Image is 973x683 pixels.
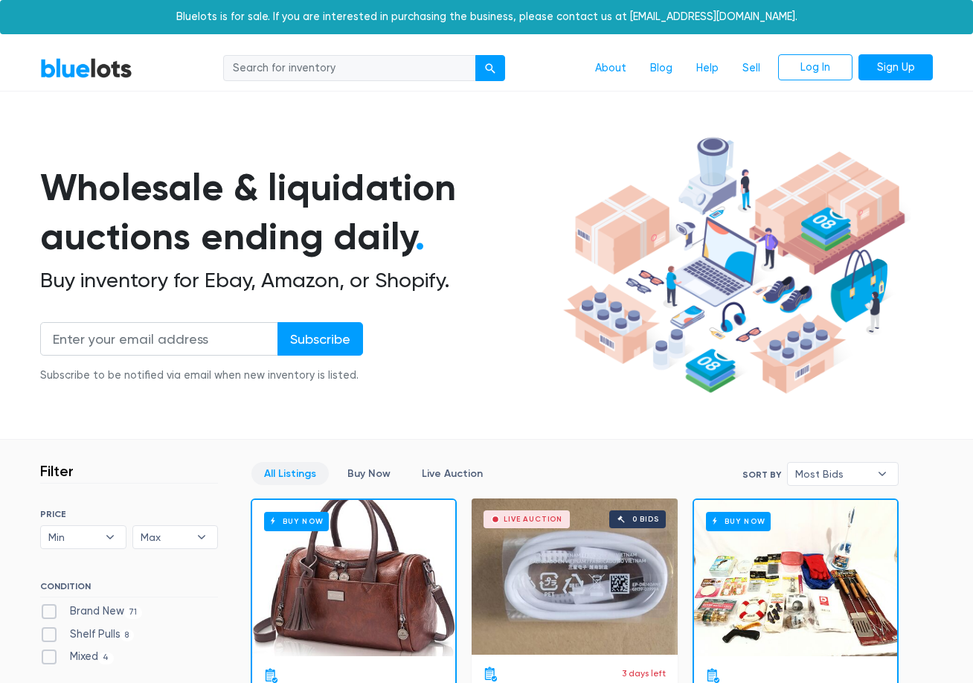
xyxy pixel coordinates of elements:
span: 8 [121,629,134,641]
h6: Buy Now [264,512,329,530]
span: 71 [124,606,142,618]
span: . [415,214,425,259]
label: Brand New [40,603,142,620]
a: Live Auction [409,462,495,485]
a: About [583,54,638,83]
a: All Listings [251,462,329,485]
h6: Buy Now [706,512,771,530]
a: Sign Up [858,54,933,81]
span: Most Bids [795,463,870,485]
div: Live Auction [504,516,562,523]
b: ▾ [94,526,126,548]
input: Subscribe [277,322,363,356]
a: BlueLots [40,57,132,79]
a: Sell [730,54,772,83]
a: Buy Now [694,500,897,656]
label: Shelf Pulls [40,626,134,643]
div: 0 bids [632,516,659,523]
label: Mixed [40,649,114,665]
a: Log In [778,54,852,81]
span: Max [141,526,190,548]
b: ▾ [867,463,898,485]
h1: Wholesale & liquidation auctions ending daily [40,163,558,262]
input: Enter your email address [40,322,278,356]
img: hero-ee84e7d0318cb26816c560f6b4441b76977f77a177738b4e94f68c95b2b83dbb.png [558,130,911,401]
span: Min [48,526,97,548]
div: Subscribe to be notified via email when new inventory is listed. [40,368,363,384]
span: 4 [98,652,114,664]
p: 3 days left [622,667,666,680]
h6: CONDITION [40,581,218,597]
h3: Filter [40,462,74,480]
label: Sort By [742,468,781,481]
h6: PRICE [40,509,218,519]
a: Blog [638,54,684,83]
b: ▾ [186,526,217,548]
input: Search for inventory [223,55,476,82]
h2: Buy inventory for Ebay, Amazon, or Shopify. [40,268,558,293]
a: Buy Now [335,462,403,485]
a: Help [684,54,730,83]
a: Live Auction 0 bids [472,498,678,655]
a: Buy Now [252,500,455,656]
